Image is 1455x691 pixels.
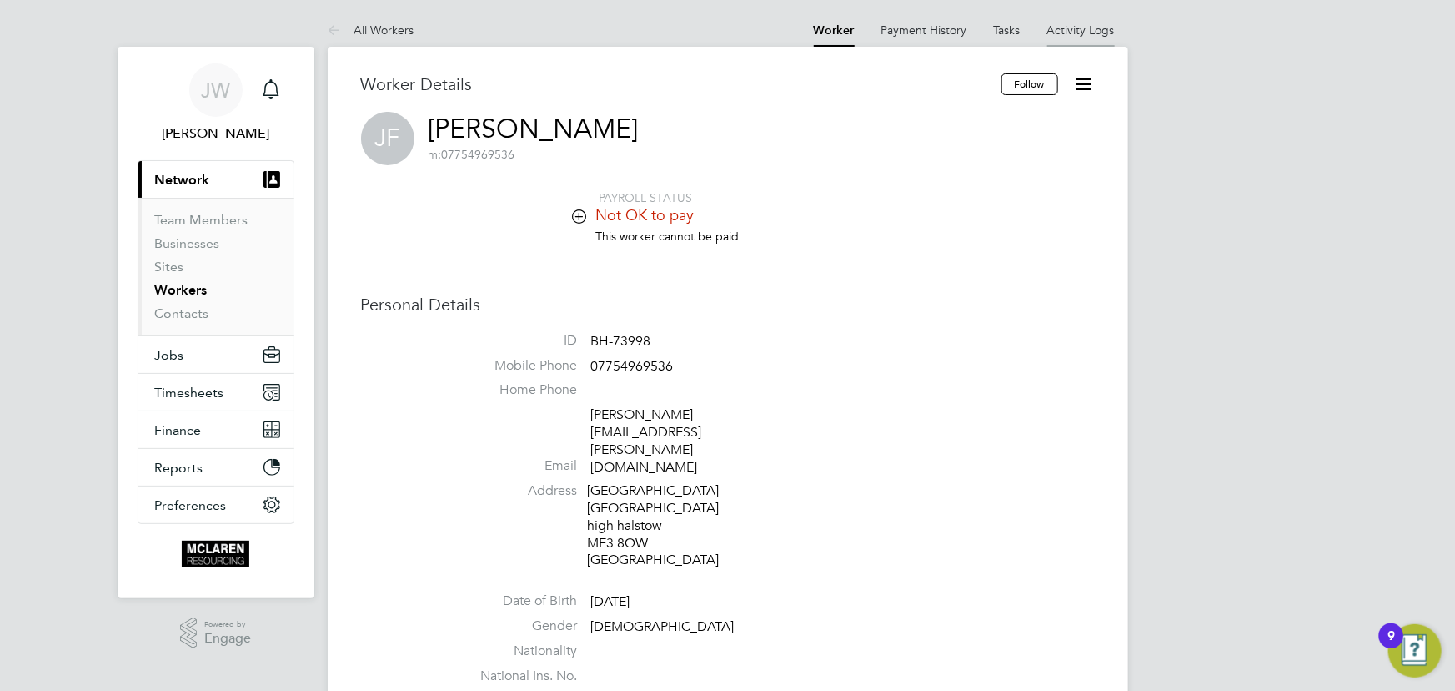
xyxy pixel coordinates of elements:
a: Workers [155,282,208,298]
a: Tasks [994,23,1021,38]
span: m: [429,147,442,162]
span: Engage [204,632,251,646]
span: Finance [155,422,202,438]
h3: Worker Details [361,73,1001,95]
a: Businesses [155,235,220,251]
div: Network [138,198,294,335]
a: Go to home page [138,541,294,567]
button: Finance [138,411,294,448]
label: Email [461,457,578,475]
button: Follow [1001,73,1058,95]
span: Preferences [155,497,227,513]
div: [GEOGRAPHIC_DATA] [GEOGRAPHIC_DATA] high halstow ME3 8QW [GEOGRAPHIC_DATA] [588,482,746,569]
a: Activity Logs [1047,23,1115,38]
nav: Main navigation [118,47,314,598]
a: Payment History [881,23,967,38]
button: Open Resource Center, 9 new notifications [1388,624,1442,678]
span: [DEMOGRAPHIC_DATA] [591,618,735,635]
span: Powered by [204,618,251,632]
a: [PERSON_NAME] [429,113,639,145]
a: Worker [814,23,855,38]
label: Address [461,482,578,500]
span: Not OK to pay [596,205,695,224]
img: mclaren-logo-retina.png [182,541,249,567]
label: ID [461,332,578,350]
a: All Workers [328,23,414,38]
span: Timesheets [155,385,224,401]
span: JF [361,112,414,165]
span: BH-73998 [591,333,651,350]
label: Nationality [461,643,578,660]
label: National Ins. No. [461,668,578,685]
label: Gender [461,618,578,635]
span: Network [155,172,210,188]
a: Sites [155,259,184,275]
span: PAYROLL STATUS [600,190,693,205]
a: JW[PERSON_NAME] [138,63,294,144]
span: This worker cannot be paid [596,229,740,244]
a: Powered byEngage [180,618,251,649]
a: [PERSON_NAME][EMAIL_ADDRESS][PERSON_NAME][DOMAIN_NAME] [591,406,702,475]
label: Home Phone [461,381,578,399]
label: Date of Birth [461,593,578,610]
button: Preferences [138,487,294,523]
span: Jane Weitzman [138,124,294,144]
label: Mobile Phone [461,357,578,375]
span: JW [201,79,230,101]
span: Jobs [155,347,184,363]
span: Reports [155,460,203,476]
span: [DATE] [591,593,630,610]
button: Reports [138,449,294,486]
a: Team Members [155,212,248,228]
button: Timesheets [138,374,294,411]
span: 07754969536 [429,147,515,162]
button: Jobs [138,336,294,373]
a: Contacts [155,305,209,321]
div: 9 [1387,636,1395,658]
span: 07754969536 [591,358,674,375]
button: Network [138,161,294,198]
h3: Personal Details [361,294,1095,315]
